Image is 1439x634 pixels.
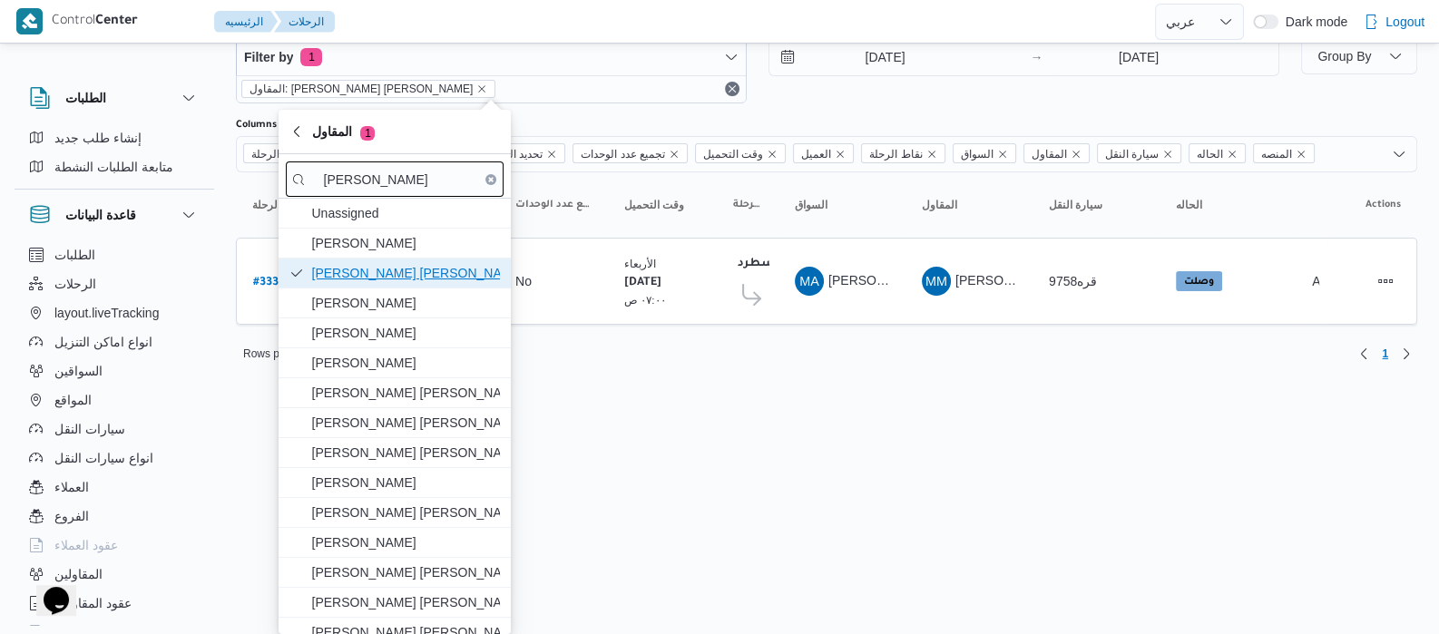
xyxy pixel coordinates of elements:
span: نقاط الرحلة [861,143,945,163]
span: [PERSON_NAME] [PERSON_NAME] [311,561,500,583]
button: Actions [1371,267,1400,296]
button: Remove الحاله from selection in this group [1227,149,1238,160]
button: Rows per page:10 [236,343,360,365]
input: search filters [286,161,504,197]
span: سيارة النقل [1097,143,1181,163]
button: Remove تحديد النطاق الجغرافى from selection in this group [546,149,557,160]
button: الرحلات [274,11,335,33]
span: الطلبات [54,244,95,266]
b: وصلت [1184,277,1214,288]
span: [PERSON_NAME] [PERSON_NAME] [311,262,500,284]
span: الحاله [1189,143,1246,163]
b: # 333759 [253,277,297,289]
span: المقاول [311,121,375,142]
button: Group By [1301,38,1417,74]
button: سيارة النقل [1042,190,1150,219]
span: MA [799,267,819,296]
button: المقاول [915,190,1023,219]
span: Unassigned [311,202,500,224]
span: رقم الرحلة [243,143,323,163]
span: عقود المقاولين [54,592,132,614]
button: Page 1 of 1 [1375,343,1395,365]
button: الحاله [1169,190,1287,219]
button: انواع اماكن التنزيل [22,327,207,356]
span: انواع سيارات النقل [54,447,153,469]
span: [PERSON_NAME] [311,292,500,314]
div: Muhammad Mahmood Ahmad Msaaod [922,267,951,296]
button: layout.liveTracking [22,298,207,327]
b: Center [95,15,138,29]
span: تجميع عدد الوحدات [573,143,688,163]
img: X8yXhbKr1z7QwAAAABJRU5ErkJggg== [16,8,43,34]
h3: قاعدة البيانات [65,204,136,226]
span: تجميع عدد الوحدات [515,198,592,212]
input: Press the down key to open a popover containing a calendar. [769,39,975,75]
span: المقاول: محمد محمود احمد مسعود [241,80,495,98]
button: Previous page [1353,343,1375,365]
span: [PERSON_NAME] [PERSON_NAME] [311,412,500,434]
span: تجميع عدد الوحدات [581,144,665,164]
span: المقاولين [54,563,103,585]
span: [PERSON_NAME] [PERSON_NAME] [311,502,500,523]
button: الرحلات [22,269,207,298]
span: Rows per page : 10 [243,343,331,365]
button: Open list of options [1392,147,1406,161]
button: الفروع [22,502,207,531]
span: 1 [1382,343,1388,365]
span: [PERSON_NAME] [311,472,500,493]
span: نقاط الرحلة [733,198,762,212]
label: Columns [236,118,277,132]
button: Remove سيارة النقل from selection in this group [1162,149,1173,160]
button: المقاولين [22,560,207,589]
span: [PERSON_NAME] [311,232,500,254]
button: Remove السواق from selection in this group [997,149,1008,160]
span: عقود العملاء [54,534,118,556]
div: No [515,273,532,289]
button: العملاء [22,473,207,502]
span: المنصه [1261,144,1292,164]
h3: الطلبات [65,87,106,109]
span: وصلت [1176,271,1222,291]
span: المقاول: [PERSON_NAME] [PERSON_NAME] [250,81,473,97]
div: Muhammad Ala Abadallah Abad Albast [795,267,824,296]
button: قاعدة البيانات [29,204,200,226]
span: رقم الرحلة [251,144,300,164]
span: وقت التحميل [703,144,763,164]
span: 1 active filters [300,48,322,66]
button: المواقع [22,385,207,415]
span: السواق [795,198,827,212]
span: [PERSON_NAME] [PERSON_NAME] [311,442,500,463]
span: [PERSON_NAME] [311,322,500,344]
span: العميل [793,143,854,163]
span: العميل [801,144,831,164]
span: سيارة النقل [1049,198,1102,212]
button: وقت التحميل [617,190,708,219]
button: الطلبات [29,87,200,109]
span: نقاط الرحلة [869,144,922,164]
b: فرونت دور مسطرد [738,258,841,270]
span: MM [925,267,947,296]
button: المنصه [1305,190,1317,219]
button: عقود العملاء [22,531,207,560]
button: رقم الرحلةSorted in descending order [245,190,318,219]
span: انواع اماكن التنزيل [54,331,152,353]
span: المنصه [1253,143,1315,163]
span: الحاله [1176,198,1202,212]
button: Remove المنصه from selection in this group [1296,149,1307,160]
button: المقاول1 [279,110,511,154]
button: الطلبات [22,240,207,269]
button: Logout [1356,4,1432,40]
input: Press the down key to open a popover containing a calendar. [1049,39,1229,75]
button: الرئيسيه [214,11,278,33]
span: Group By [1317,49,1371,63]
span: إنشاء طلب جديد [54,127,142,149]
span: المقاول [922,198,957,212]
span: قره9758 [1049,274,1097,288]
a: #333759 [253,269,297,294]
span: السواق [953,143,1016,163]
span: المقاول [1023,143,1090,163]
div: الطلبات [15,123,214,189]
span: layout.liveTracking [54,302,159,324]
span: سيارة النقل [1105,144,1159,164]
